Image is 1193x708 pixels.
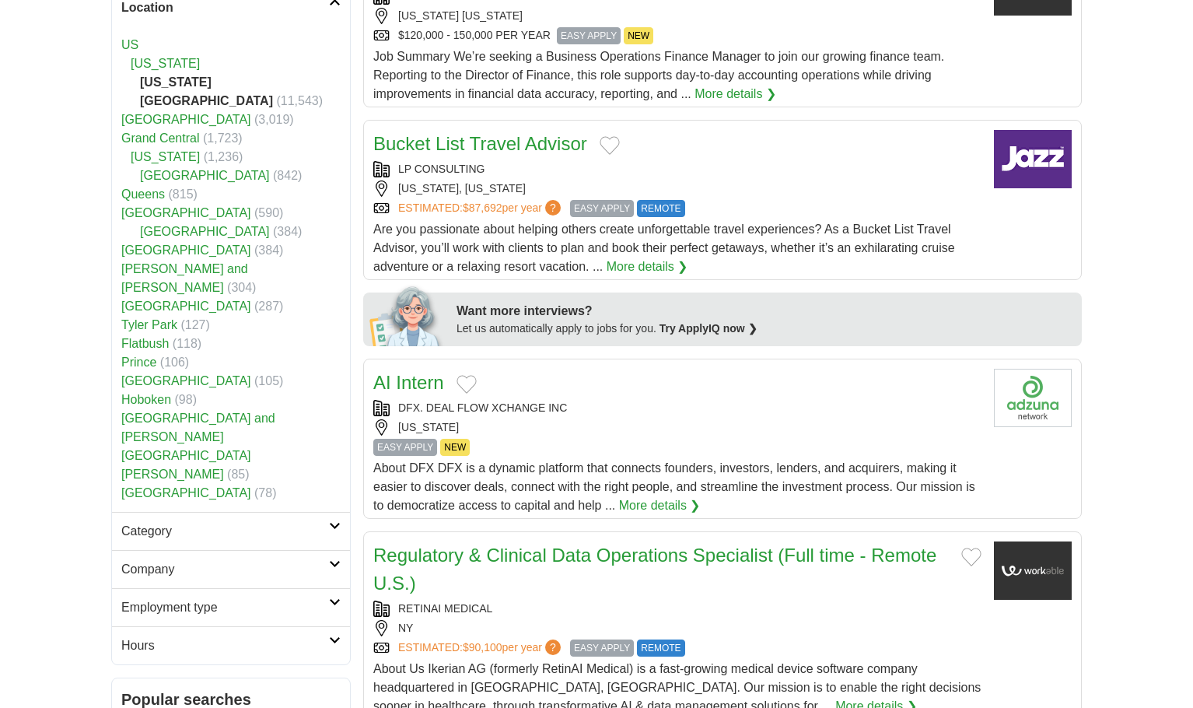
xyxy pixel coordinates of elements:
[994,542,1072,600] img: Company logo
[121,486,251,499] a: [GEOGRAPHIC_DATA]
[694,85,776,103] a: More details ❯
[140,225,270,238] a: [GEOGRAPHIC_DATA]
[175,393,197,406] span: (98)
[254,206,283,219] span: (590)
[659,322,757,335] a: Try ApplyIQ now ❯
[545,640,561,655] span: ?
[121,393,171,406] a: Hoboken
[440,439,470,456] span: NEW
[254,113,294,126] span: (3,019)
[140,75,273,107] strong: [US_STATE][GEOGRAPHIC_DATA]
[121,262,248,294] a: [PERSON_NAME] and [PERSON_NAME]
[121,318,177,331] a: Tyler Park
[254,300,283,313] span: (287)
[373,439,437,456] span: EASY APPLY
[121,113,251,126] a: [GEOGRAPHIC_DATA]
[457,375,477,394] button: Add to favorite jobs
[121,412,275,481] a: [GEOGRAPHIC_DATA] and [PERSON_NAME][GEOGRAPHIC_DATA][PERSON_NAME]
[121,244,251,257] a: [GEOGRAPHIC_DATA]
[463,641,502,654] span: $90,100
[121,206,251,219] a: [GEOGRAPHIC_DATA]
[994,130,1072,188] img: Company logo
[463,202,502,214] span: $87,692
[373,620,981,636] div: NY
[373,8,981,24] div: [US_STATE] [US_STATE]
[254,374,283,387] span: (105)
[373,223,955,273] span: Are you passionate about helping others create unforgettable travel experiences? As a Bucket List...
[121,38,138,51] a: US
[373,400,981,416] div: DFX. DEAL FLOW XCHANGE INC
[160,356,189,369] span: (106)
[121,560,329,579] h2: Company
[457,321,1072,337] div: Let us automatically apply to jobs for you.
[131,150,200,163] a: [US_STATE]
[121,300,251,313] a: [GEOGRAPHIC_DATA]
[373,601,981,617] div: RETINAI MEDICAL
[227,468,249,481] span: (85)
[121,598,329,617] h2: Employment type
[545,200,561,216] span: ?
[961,548,981,566] button: Add to favorite jobs
[112,550,350,588] a: Company
[994,369,1072,427] img: Company logo
[373,133,587,154] a: Bucket List Travel Advisor
[121,337,169,350] a: Flatbush
[173,337,201,350] span: (118)
[273,169,302,182] span: (842)
[121,522,329,541] h2: Category
[373,461,975,512] span: About DFX DFX is a dynamic platform that connects founders, investors, lenders, and acquirers, ma...
[607,258,688,276] a: More details ❯
[273,225,302,238] span: (384)
[600,136,620,155] button: Add to favorite jobs
[557,27,621,44] span: EASY APPLY
[121,131,200,145] a: Grand Central
[624,27,653,44] span: NEW
[373,419,981,436] div: [US_STATE]
[373,50,944,100] span: Job Summary We’re seeking a Business Operations Finance Manager to join our growing finance team....
[254,486,276,499] span: (78)
[398,200,564,217] a: ESTIMATED:$87,692per year?
[637,640,684,657] span: REMOTE
[619,496,701,515] a: More details ❯
[227,281,256,294] span: (304)
[169,188,198,201] span: (815)
[457,302,1072,321] div: Want more interviews?
[180,318,209,331] span: (127)
[121,356,156,369] a: Prince
[112,512,350,550] a: Category
[570,640,634,657] span: EASY APPLY
[373,181,981,197] div: [US_STATE], [US_STATE]
[204,150,243,163] span: (1,236)
[637,200,684,217] span: REMOTE
[131,57,200,70] a: [US_STATE]
[398,640,564,657] a: ESTIMATED:$90,100per year?
[121,636,329,655] h2: Hours
[570,200,634,217] span: EASY APPLY
[121,188,165,201] a: Queens
[121,374,251,387] a: [GEOGRAPHIC_DATA]
[373,27,981,44] div: $120,000 - 150,000 PER YEAR
[373,545,936,594] a: Regulatory & Clinical Data Operations Specialist (Full time - Remote U.S.)
[369,284,445,346] img: apply-iq-scientist.png
[276,94,323,107] span: (11,543)
[112,626,350,664] a: Hours
[140,169,270,182] a: [GEOGRAPHIC_DATA]
[203,131,243,145] span: (1,723)
[254,244,283,257] span: (384)
[112,588,350,626] a: Employment type
[373,161,981,177] div: LP CONSULTING
[373,372,444,393] a: AI Intern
